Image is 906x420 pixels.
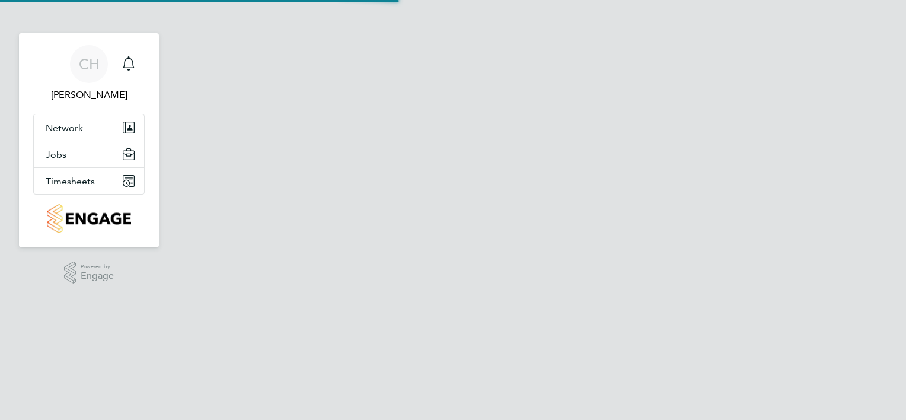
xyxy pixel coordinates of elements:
[81,262,114,272] span: Powered by
[34,114,144,141] button: Network
[46,149,66,160] span: Jobs
[19,33,159,247] nav: Main navigation
[64,262,114,284] a: Powered byEngage
[46,176,95,187] span: Timesheets
[33,88,145,102] span: Chris Harrison
[34,168,144,194] button: Timesheets
[34,141,144,167] button: Jobs
[47,204,130,233] img: countryside-properties-logo-retina.png
[33,204,145,233] a: Go to home page
[79,56,100,72] span: CH
[81,271,114,281] span: Engage
[46,122,83,133] span: Network
[33,45,145,102] a: CH[PERSON_NAME]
